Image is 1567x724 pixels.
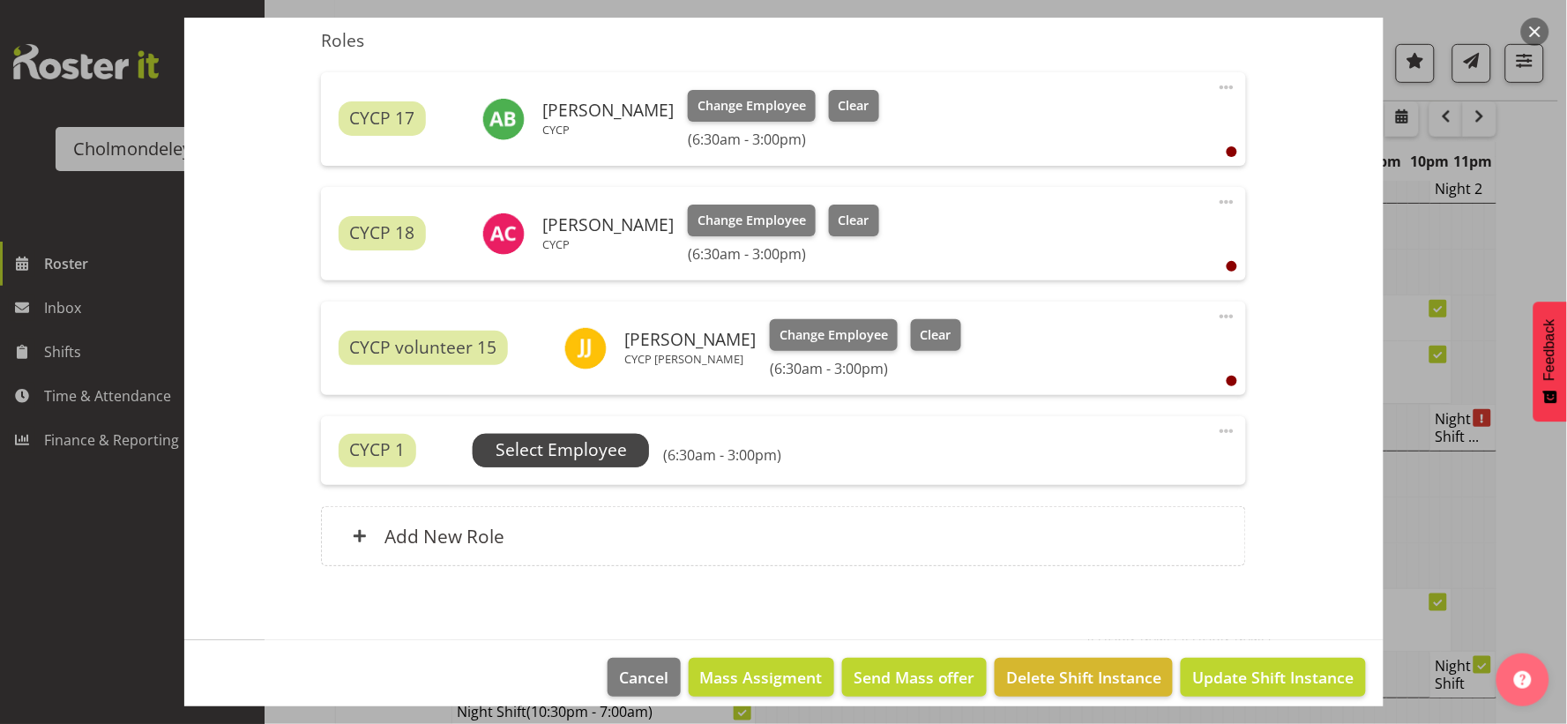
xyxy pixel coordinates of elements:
[911,319,961,351] button: Clear
[1006,666,1161,689] span: Delete Shift Instance
[829,90,879,122] button: Clear
[839,211,869,230] span: Clear
[689,658,834,697] button: Mass Assigment
[620,666,669,689] span: Cancel
[542,237,674,251] p: CYCP
[1227,146,1237,157] div: User is clocked out
[624,352,756,366] p: CYCP [PERSON_NAME]
[995,658,1173,697] button: Delete Shift Instance
[698,96,806,116] span: Change Employee
[1227,261,1237,272] div: User is clocked out
[1181,658,1365,697] button: Update Shift Instance
[829,205,879,236] button: Clear
[842,658,987,697] button: Send Mass offer
[688,245,878,263] h6: (6:30am - 3:00pm)
[496,437,627,463] span: Select Employee
[482,98,525,140] img: ally-brown10484.jpg
[921,325,951,345] span: Clear
[608,658,680,697] button: Cancel
[700,666,823,689] span: Mass Assigment
[770,319,898,351] button: Change Employee
[1542,319,1558,381] span: Feedback
[542,123,674,137] p: CYCP
[698,211,806,230] span: Change Employee
[688,90,816,122] button: Change Employee
[663,446,781,464] h6: (6:30am - 3:00pm)
[542,101,674,120] h6: [PERSON_NAME]
[350,437,406,463] span: CYCP 1
[350,335,497,361] span: CYCP volunteer 15
[839,96,869,116] span: Clear
[564,327,607,369] img: jan-jonatan-jachowitz11625.jpg
[854,666,975,689] span: Send Mass offer
[688,205,816,236] button: Change Employee
[770,360,960,377] h6: (6:30am - 3:00pm)
[321,30,1246,51] h5: Roles
[350,106,415,131] span: CYCP 17
[1514,671,1532,689] img: help-xxl-2.png
[384,525,504,548] h6: Add New Role
[1192,666,1354,689] span: Update Shift Instance
[1533,302,1567,422] button: Feedback - Show survey
[688,131,878,148] h6: (6:30am - 3:00pm)
[482,213,525,255] img: abigail-chessum9864.jpg
[624,330,756,349] h6: [PERSON_NAME]
[780,325,888,345] span: Change Employee
[1227,376,1237,386] div: User is clocked out
[542,215,674,235] h6: [PERSON_NAME]
[350,220,415,246] span: CYCP 18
